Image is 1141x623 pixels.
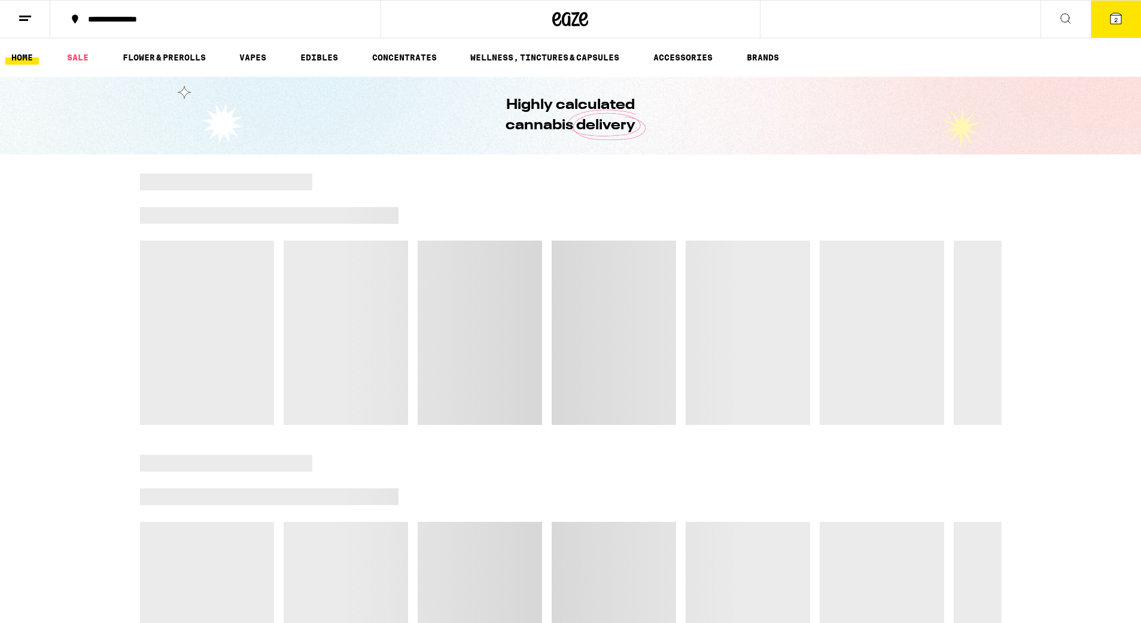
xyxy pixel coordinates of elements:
a: SALE [61,50,95,65]
button: BRANDS [741,50,785,65]
h1: Highly calculated cannabis delivery [472,95,670,136]
a: ACCESSORIES [647,50,719,65]
span: 2 [1114,16,1118,23]
a: FLOWER & PREROLLS [117,50,212,65]
a: WELLNESS, TINCTURES & CAPSULES [464,50,625,65]
button: 2 [1091,1,1141,38]
a: EDIBLES [294,50,344,65]
a: HOME [5,50,39,65]
a: CONCENTRATES [366,50,443,65]
a: VAPES [233,50,272,65]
